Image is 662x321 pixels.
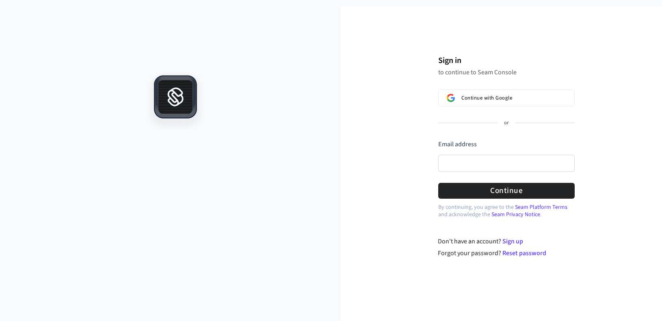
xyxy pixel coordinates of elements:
div: Forgot your password? [438,248,575,258]
label: Email address [438,140,477,149]
p: to continue to Seam Console [438,68,575,76]
button: Continue [438,183,575,199]
a: Sign up [502,237,523,246]
h1: Sign in [438,54,575,67]
a: Seam Privacy Notice [491,210,540,219]
div: Don't have an account? [438,236,575,246]
p: or [504,119,509,127]
p: By continuing, you agree to the and acknowledge the . [438,204,575,218]
span: Continue with Google [461,95,512,101]
a: Reset password [502,249,546,258]
img: Sign in with Google [447,94,455,102]
a: Seam Platform Terms [515,203,567,211]
button: Sign in with GoogleContinue with Google [438,89,575,106]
